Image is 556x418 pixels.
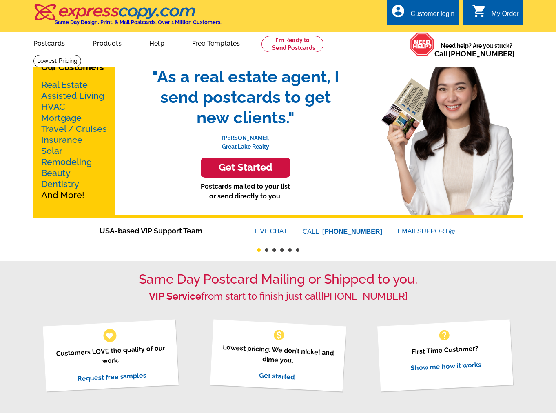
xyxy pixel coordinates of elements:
[398,228,456,235] a: EMAILSUPPORT@
[288,248,292,252] button: 5 of 6
[41,113,82,123] a: Mortgage
[255,227,270,236] font: LIVE
[144,182,348,201] p: Postcards mailed to your list or send directly to you.
[492,10,519,22] div: My Order
[448,49,515,58] a: [PHONE_NUMBER]
[321,290,408,302] a: [PHONE_NUMBER]
[257,248,261,252] button: 1 of 6
[391,4,405,18] i: account_circle
[144,67,348,128] span: "As a real estate agent, I send postcards to get new clients."
[280,248,284,252] button: 4 of 6
[33,291,523,302] h2: from start to finish just call
[272,329,286,342] span: monetization_on
[41,168,71,178] a: Beauty
[41,80,88,90] a: Real Estate
[41,79,107,200] p: And More!
[136,33,177,52] a: Help
[20,33,78,52] a: Postcards
[211,162,280,173] h3: Get Started
[303,227,320,237] font: CALL
[265,248,268,252] button: 2 of 6
[322,228,382,235] a: [PHONE_NUMBER]
[410,360,481,372] a: Show me how it works
[144,128,348,151] p: [PERSON_NAME], Great Lake Realty
[410,32,434,56] img: help
[259,371,295,381] a: Get started
[255,228,287,235] a: LIVECHAT
[417,227,456,236] font: SUPPORT@
[434,42,519,58] span: Need help? Are you stuck?
[388,342,503,358] p: First Time Customer?
[41,102,65,112] a: HVAC
[296,248,299,252] button: 6 of 6
[41,179,79,189] a: Dentistry
[179,33,253,52] a: Free Templates
[472,9,519,19] a: shopping_cart My Order
[272,248,276,252] button: 3 of 6
[53,343,168,369] p: Customers LOVE the quality of our work.
[80,33,135,52] a: Products
[144,158,348,178] a: Get Started
[105,331,114,340] span: favorite
[41,157,92,167] a: Remodeling
[391,9,454,19] a: account_circle Customer login
[77,371,147,382] a: Request free samples
[434,49,515,58] span: Call
[100,225,230,236] span: USA-based VIP Support Team
[41,91,104,101] a: Assisted Living
[41,146,62,156] a: Solar
[55,19,222,25] h4: Same Day Design, Print, & Mail Postcards. Over 1 Million Customers.
[41,135,82,145] a: Insurance
[438,329,451,342] span: help
[33,271,523,287] h1: Same Day Postcard Mailing or Shipped to you.
[410,10,454,22] div: Customer login
[33,10,222,25] a: Same Day Design, Print, & Mail Postcards. Over 1 Million Customers.
[149,290,201,302] strong: VIP Service
[41,124,107,134] a: Travel / Cruises
[220,342,336,368] p: Lowest pricing: We don’t nickel and dime you.
[472,4,487,18] i: shopping_cart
